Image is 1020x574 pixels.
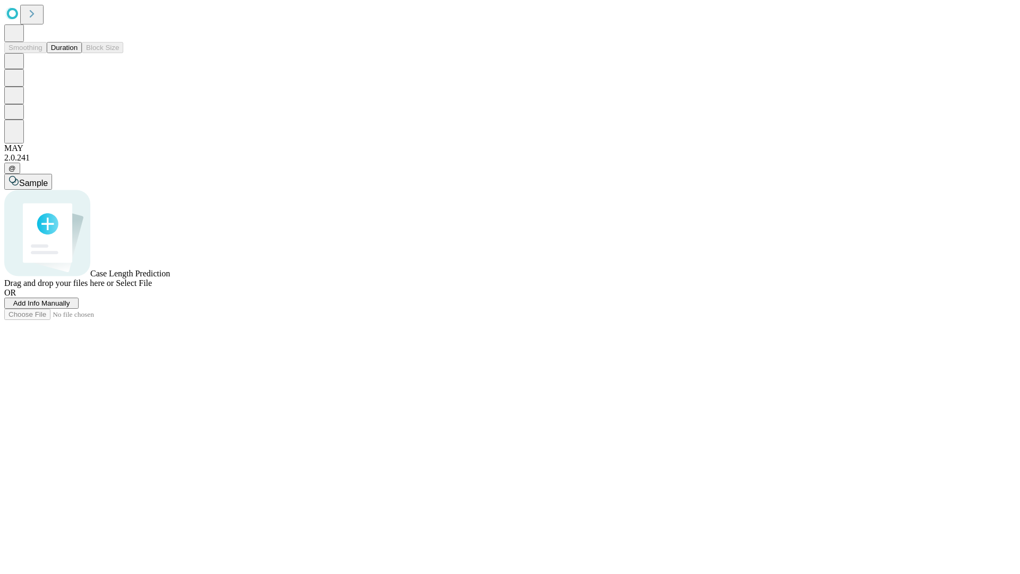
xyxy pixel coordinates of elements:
[4,163,20,174] button: @
[90,269,170,278] span: Case Length Prediction
[47,42,82,53] button: Duration
[4,153,1016,163] div: 2.0.241
[4,298,79,309] button: Add Info Manually
[116,278,152,288] span: Select File
[4,288,16,297] span: OR
[8,164,16,172] span: @
[4,278,114,288] span: Drag and drop your files here or
[82,42,123,53] button: Block Size
[4,42,47,53] button: Smoothing
[4,174,52,190] button: Sample
[13,299,70,307] span: Add Info Manually
[4,143,1016,153] div: MAY
[19,179,48,188] span: Sample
